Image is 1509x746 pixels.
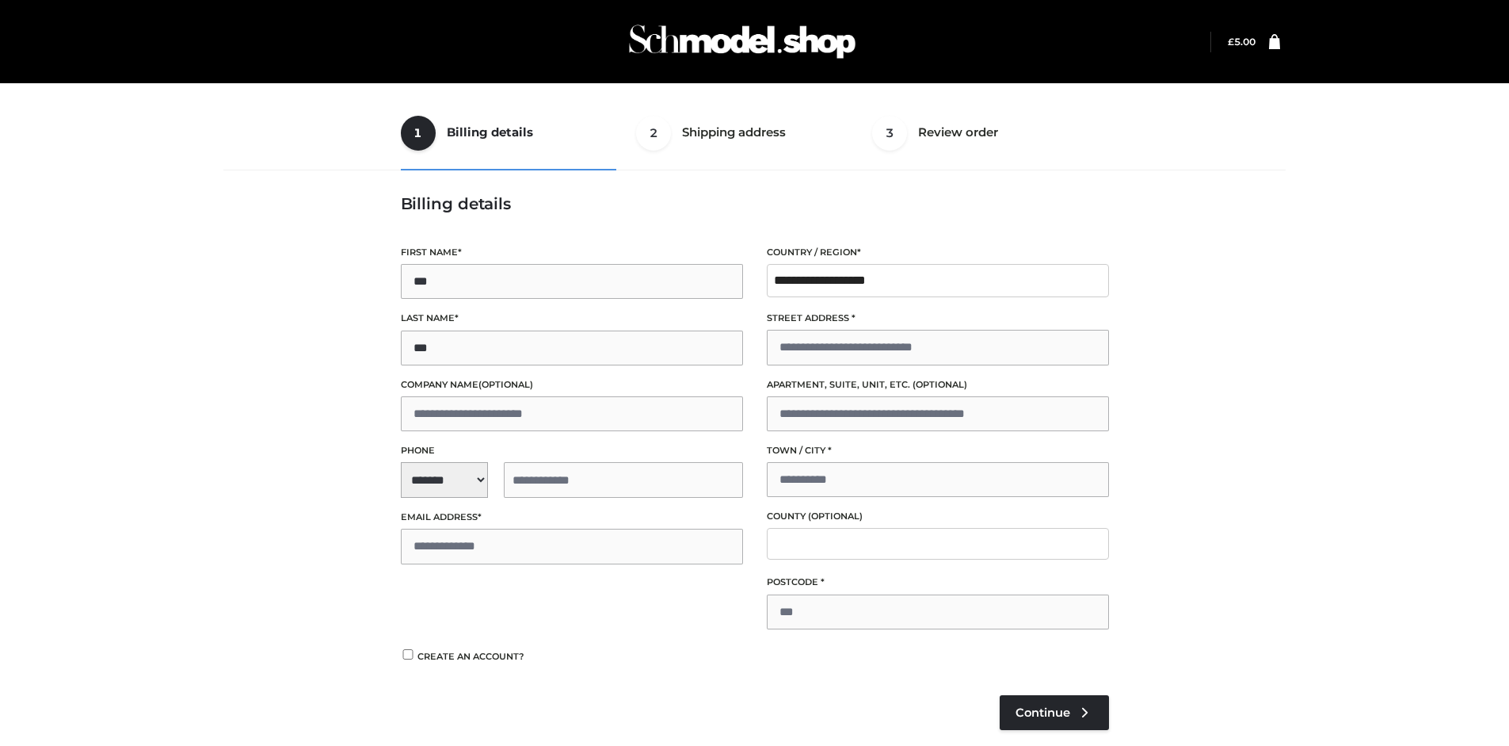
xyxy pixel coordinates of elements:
[1228,36,1234,48] span: £
[1228,36,1256,48] a: £5.00
[401,194,1109,213] h3: Billing details
[1228,36,1256,48] bdi: 5.00
[767,509,1109,524] label: County
[767,443,1109,458] label: Town / City
[808,511,863,522] span: (optional)
[623,10,861,73] img: Schmodel Admin 964
[401,443,743,458] label: Phone
[417,651,524,662] span: Create an account?
[478,379,533,390] span: (optional)
[401,510,743,525] label: Email address
[913,379,967,390] span: (optional)
[1000,695,1109,730] a: Continue
[401,649,415,660] input: Create an account?
[767,377,1109,392] label: Apartment, suite, unit, etc.
[767,311,1109,326] label: Street address
[401,311,743,326] label: Last name
[401,377,743,392] label: Company name
[1016,706,1070,720] span: Continue
[401,245,743,260] label: First name
[767,575,1109,590] label: Postcode
[767,245,1109,260] label: Country / Region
